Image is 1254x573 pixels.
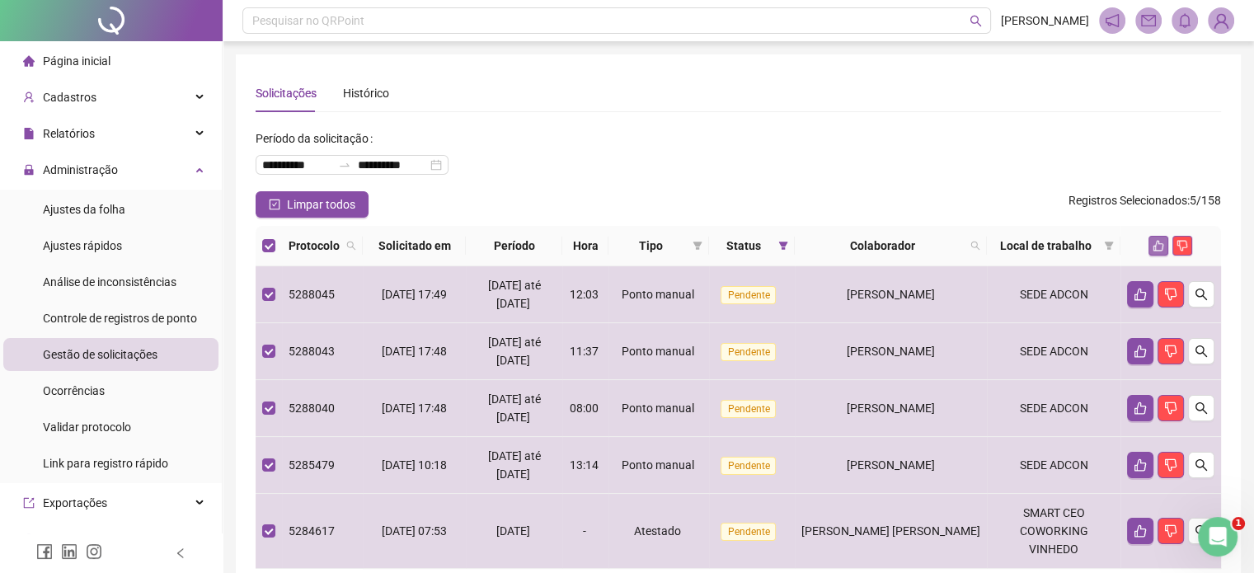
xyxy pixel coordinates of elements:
span: Pendente [721,343,776,361]
span: left [175,547,186,559]
span: file [23,128,35,139]
span: search [1195,345,1208,358]
span: mail [1141,13,1156,28]
td: SMART CEO COWORKING VINHEDO [987,494,1120,569]
span: Limpar todos [287,195,355,214]
span: - [583,524,586,538]
span: export [23,497,35,509]
span: swap-right [338,158,351,171]
span: Local de trabalho [993,237,1097,255]
span: Colaborador [801,237,965,255]
span: Validar protocolo [43,420,131,434]
span: Pendente [721,457,776,475]
span: [PERSON_NAME] [1001,12,1089,30]
td: SEDE ADCON [987,437,1120,494]
span: to [338,158,351,171]
span: 11:37 [570,345,599,358]
span: facebook [36,543,53,560]
td: SEDE ADCON [987,266,1120,323]
span: Pendente [721,286,776,304]
span: Ponto manual [622,458,694,472]
span: search [1195,458,1208,472]
span: Registros Selecionados [1068,194,1187,207]
span: Link para registro rápido [43,457,168,470]
span: Administração [43,163,118,176]
span: Status [716,237,771,255]
span: [DATE] 17:48 [382,345,447,358]
span: Página inicial [43,54,110,68]
span: search [1195,402,1208,415]
span: filter [1104,241,1114,251]
span: search [346,241,356,251]
span: Ponto manual [622,288,694,301]
span: search [1195,288,1208,301]
span: like [1134,402,1147,415]
span: 5288040 [289,402,335,415]
span: Ajustes rápidos [43,239,122,252]
span: filter [1101,233,1117,258]
div: Histórico [343,84,389,102]
span: home [23,55,35,67]
span: Ajustes da folha [43,203,125,216]
label: Período da solicitação [256,125,379,152]
span: bell [1177,13,1192,28]
span: lock [23,164,35,176]
span: Atestado [634,524,681,538]
span: [DATE] até [DATE] [487,392,540,424]
span: 5288043 [289,345,335,358]
td: SEDE ADCON [987,323,1120,380]
span: Gestão de solicitações [43,348,157,361]
button: Limpar todos [256,191,369,218]
img: 64197 [1209,8,1233,33]
span: check-square [269,199,280,210]
span: [DATE] [495,524,529,538]
span: : 5 / 158 [1068,191,1221,218]
span: [DATE] 17:49 [382,288,447,301]
span: Relatórios [43,127,95,140]
span: filter [778,241,788,251]
span: Integrações [43,533,104,546]
span: [DATE] 07:53 [382,524,447,538]
span: search [1195,524,1208,538]
span: dislike [1177,240,1188,251]
span: like [1134,458,1147,472]
span: [PERSON_NAME] [847,288,935,301]
span: dislike [1164,524,1177,538]
span: [DATE] até [DATE] [487,336,540,367]
span: 08:00 [570,402,599,415]
span: dislike [1164,345,1177,358]
span: search [343,233,359,258]
span: filter [693,241,702,251]
th: Hora [562,226,608,266]
span: like [1153,240,1164,251]
span: [PERSON_NAME] [847,402,935,415]
span: like [1134,524,1147,538]
span: Pendente [721,523,776,541]
span: search [967,233,984,258]
td: SEDE ADCON [987,380,1120,437]
span: Controle de registros de ponto [43,312,197,325]
span: Cadastros [43,91,96,104]
span: [DATE] 17:48 [382,402,447,415]
span: [PERSON_NAME] [847,458,935,472]
span: Tipo [615,237,686,255]
span: Ocorrências [43,384,105,397]
th: Período [466,226,562,266]
span: [PERSON_NAME] [847,345,935,358]
span: dislike [1164,458,1177,472]
span: Ponto manual [622,345,694,358]
span: Protocolo [289,237,340,255]
span: [DATE] 10:18 [382,458,447,472]
span: Ponto manual [622,402,694,415]
span: [DATE] até [DATE] [487,449,540,481]
div: Solicitações [256,84,317,102]
span: 5288045 [289,288,335,301]
span: search [970,15,982,27]
span: filter [689,233,706,258]
span: search [970,241,980,251]
span: 5284617 [289,524,335,538]
span: linkedin [61,543,77,560]
span: [PERSON_NAME] [PERSON_NAME] [801,524,980,538]
span: user-add [23,92,35,103]
span: 5285479 [289,458,335,472]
